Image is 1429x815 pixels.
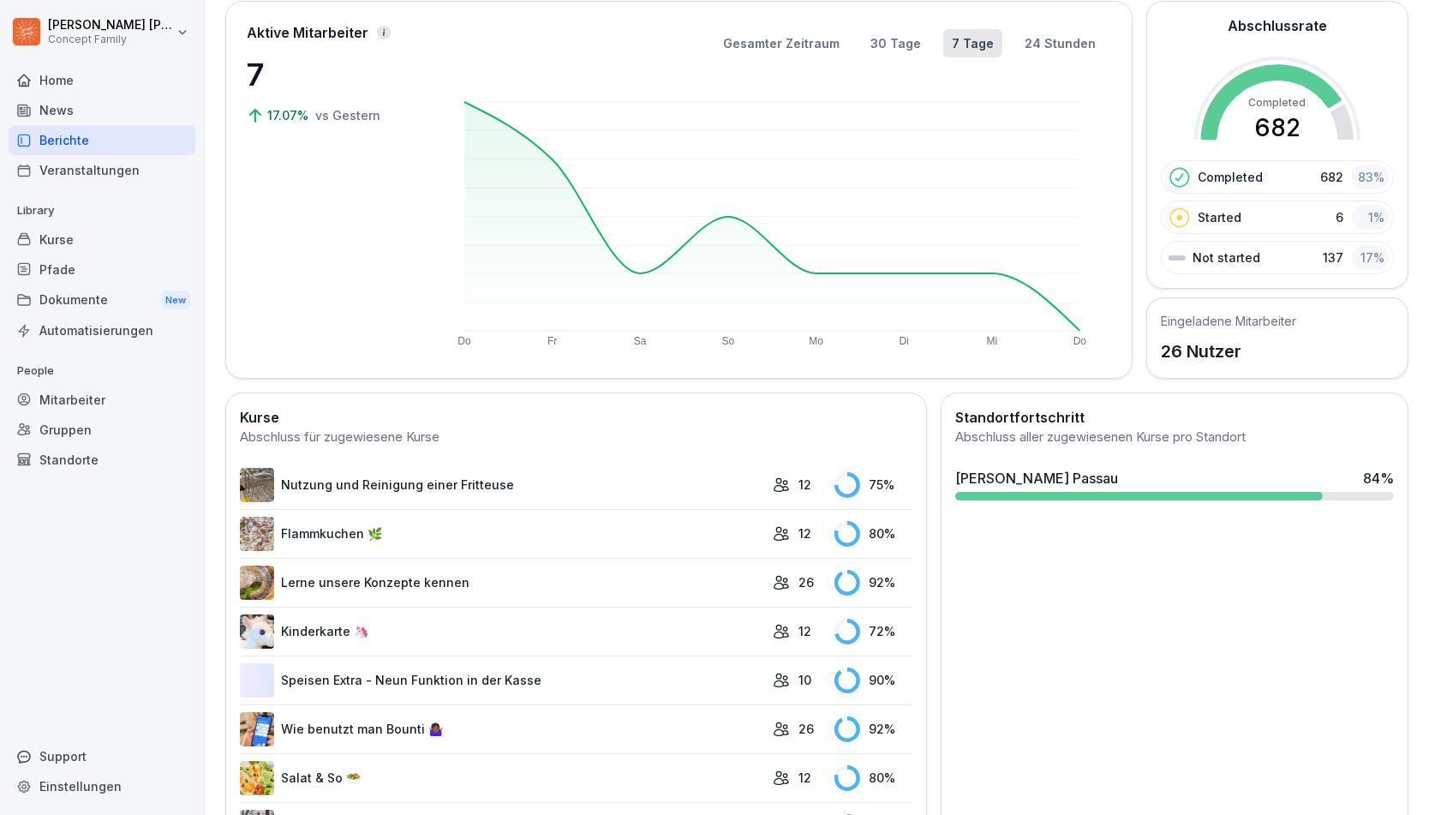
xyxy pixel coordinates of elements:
[834,472,912,498] div: 75 %
[240,614,764,649] a: Kinderkarte 🦄
[1336,208,1343,226] p: 6
[240,663,764,698] a: Speisen Extra - Neun Funktion in der Kasse
[9,415,195,445] a: Gruppen
[1320,168,1343,186] p: 682
[809,335,823,347] text: Mo
[1161,339,1296,364] p: 26 Nutzer
[1073,335,1087,347] text: Do
[1352,165,1390,189] div: 83 %
[240,566,274,600] img: ssvnl9aim273pmzdbnjk7g2q.png
[798,524,811,542] p: 12
[1198,208,1241,226] p: Started
[315,106,380,124] p: vs Gestern
[240,614,274,649] img: hnpnnr9tv292r80l0gdrnijs.png
[9,155,195,185] a: Veranstaltungen
[240,468,274,502] img: b2msvuojt3s6egexuweix326.png
[9,225,195,255] a: Kurse
[48,18,173,33] p: [PERSON_NAME] [PERSON_NAME]
[240,468,764,502] a: Nutzung und Reinigung einer Fritteuse
[161,291,190,310] div: New
[798,769,811,787] p: 12
[9,285,195,316] div: Dokumente
[9,315,195,345] a: Automatisierungen
[9,65,195,95] a: Home
[834,619,912,644] div: 72 %
[1016,29,1104,57] button: 24 Stunden
[48,33,173,45] p: Concept Family
[240,428,912,447] div: Abschluss für zugewiesene Kurse
[240,517,274,551] img: jb643umo8xb48cipqni77y3i.png
[798,671,811,689] p: 10
[1161,312,1296,330] h5: Eingeladene Mitarbeiter
[1228,15,1327,36] h2: Abschlussrate
[267,106,312,124] p: 17.07%
[943,29,1002,57] button: 7 Tage
[722,335,735,347] text: So
[240,517,764,551] a: Flammkuchen 🌿
[862,29,930,57] button: 30 Tage
[9,197,195,225] p: Library
[240,761,764,795] a: Salat & So 🥗
[1198,168,1263,186] p: Completed
[240,566,764,600] a: Lerne unsere Konzepte kennen
[834,521,912,547] div: 80 %
[240,407,912,428] h2: Kurse
[9,741,195,771] div: Support
[240,712,764,746] a: Wie benutzt man Bounti 🤷🏾‍♀️
[1352,245,1390,270] div: 17 %
[798,622,811,640] p: 12
[247,22,368,43] p: Aktive Mitarbeiter
[987,335,998,347] text: Mi
[834,765,912,791] div: 80 %
[9,771,195,801] a: Einstellungen
[834,716,912,742] div: 92 %
[240,712,274,746] img: xurzlqcdv3lo3k87m0sicyoj.png
[1352,205,1390,230] div: 1 %
[955,407,1394,428] h2: Standortfortschritt
[9,255,195,285] a: Pfade
[955,468,1118,488] div: [PERSON_NAME] Passau
[1193,249,1260,267] p: Not started
[9,445,195,475] a: Standorte
[798,476,811,494] p: 12
[955,428,1394,447] div: Abschluss aller zugewiesenen Kurse pro Standort
[9,95,195,125] a: News
[798,720,814,738] p: 26
[9,357,195,385] p: People
[9,285,195,316] a: DokumenteNew
[948,461,1401,507] a: [PERSON_NAME] Passau84%
[9,385,195,415] a: Mitarbeiter
[634,335,647,347] text: Sa
[240,761,274,795] img: e1c8dawdj9kqyh7at83jaqmp.png
[457,335,471,347] text: Do
[1363,468,1394,488] div: 84 %
[1323,249,1343,267] p: 137
[247,51,418,98] p: 7
[834,570,912,596] div: 92 %
[9,125,195,155] a: Berichte
[798,573,814,591] p: 26
[900,335,909,347] text: Di
[547,335,557,347] text: Fr
[834,668,912,693] div: 90 %
[714,29,848,57] button: Gesamter Zeitraum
